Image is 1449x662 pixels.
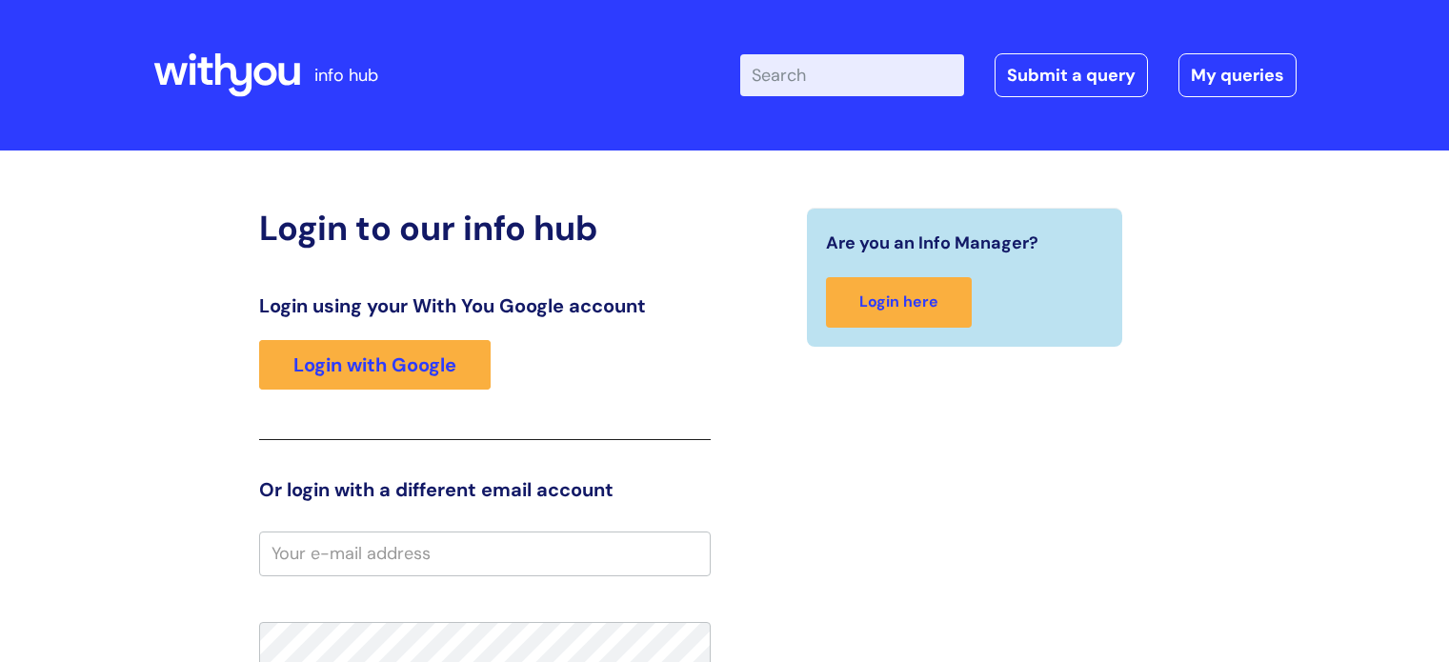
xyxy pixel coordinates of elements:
[826,228,1038,258] span: Are you an Info Manager?
[259,532,711,575] input: Your e-mail address
[259,478,711,501] h3: Or login with a different email account
[740,54,964,96] input: Search
[314,60,378,90] p: info hub
[259,294,711,317] h3: Login using your With You Google account
[826,277,972,328] a: Login here
[259,340,491,390] a: Login with Google
[259,208,711,249] h2: Login to our info hub
[1178,53,1297,97] a: My queries
[995,53,1148,97] a: Submit a query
